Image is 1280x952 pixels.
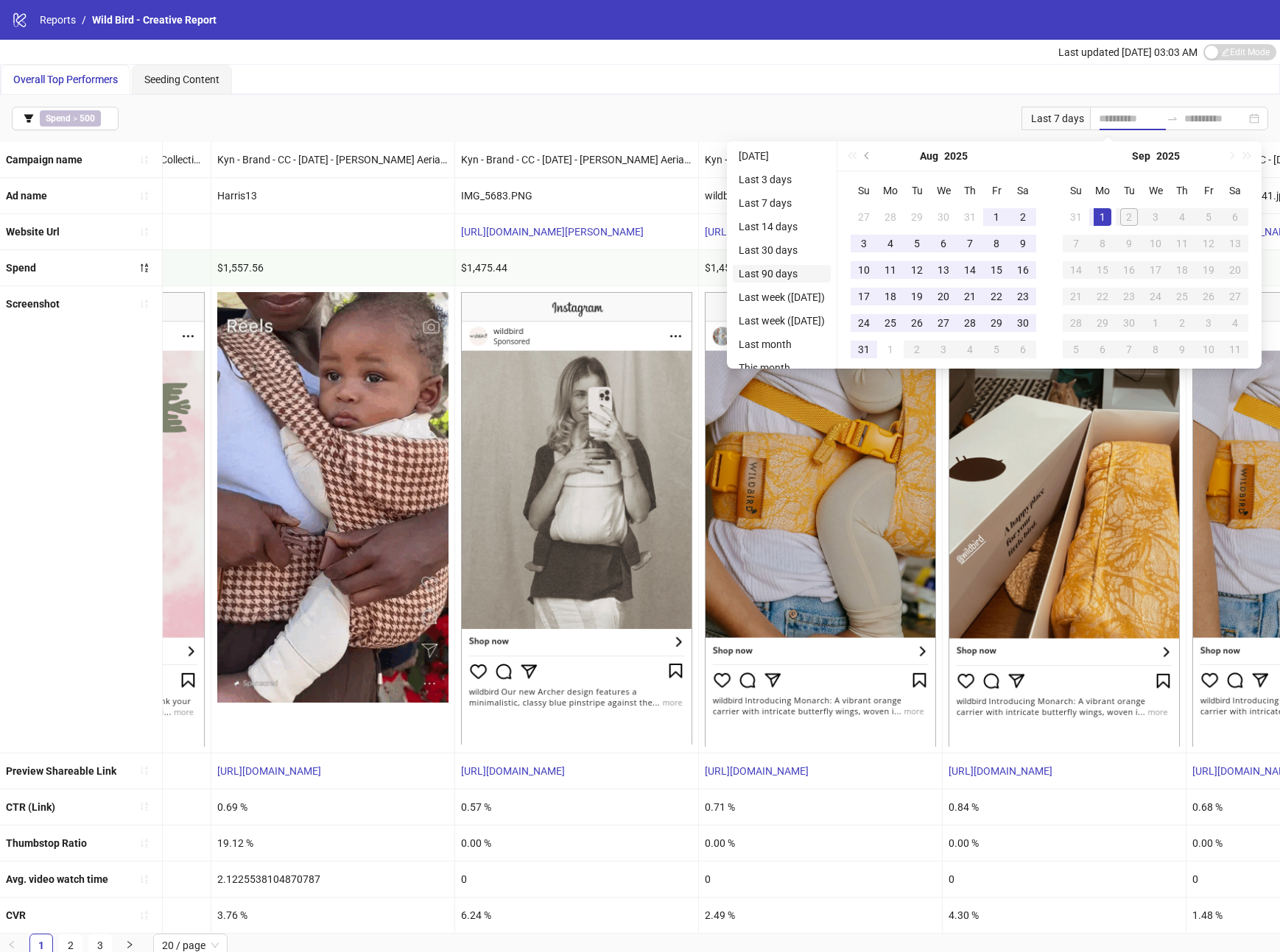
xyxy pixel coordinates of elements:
[1173,314,1191,332] div: 2
[1195,177,1222,204] th: Fr
[6,873,108,885] b: Avg. video watch time
[217,765,321,777] a: [URL][DOMAIN_NAME]
[904,230,930,257] td: 2025-08-05
[6,190,47,202] b: Ad name
[1116,204,1142,230] td: 2025-09-02
[1142,177,1169,204] th: We
[1169,204,1195,230] td: 2025-09-04
[961,341,979,358] div: 4
[851,257,877,283] td: 2025-08-10
[855,341,873,358] div: 31
[455,862,698,897] div: 0
[908,208,926,226] div: 29
[1226,341,1244,358] div: 11
[1120,341,1138,358] div: 7
[1147,341,1164,358] div: 8
[125,940,134,949] span: right
[855,261,873,279] div: 10
[961,314,979,332] div: 28
[1142,230,1169,257] td: 2025-09-10
[961,288,979,305] div: 21
[943,862,1186,897] div: 0
[943,898,1186,933] div: 4.30 %
[1222,310,1248,336] td: 2025-10-04
[6,909,26,921] b: CVR
[961,261,979,279] div: 14
[6,837,87,849] b: Thumbstop Ratio
[705,292,936,746] img: Screenshot 120222274310670655
[92,14,217,26] span: Wild Bird - Creative Report
[882,261,899,279] div: 11
[1010,257,1036,283] td: 2025-08-16
[988,235,1005,252] div: 8
[139,299,150,309] span: sort-ascending
[1195,310,1222,336] td: 2025-10-03
[988,341,1005,358] div: 5
[699,825,942,861] div: 0.00 %
[851,336,877,363] td: 2025-08-31
[1169,177,1195,204] th: Th
[139,801,150,811] span: sort-ascending
[211,898,454,933] div: 3.76 %
[1222,204,1248,230] td: 2025-09-06
[455,898,698,933] div: 6.24 %
[1094,261,1111,279] div: 15
[1200,208,1217,226] div: 5
[1173,261,1191,279] div: 18
[1067,235,1085,252] div: 7
[851,283,877,310] td: 2025-08-17
[988,314,1005,332] div: 29
[961,235,979,252] div: 7
[1173,288,1191,305] div: 25
[983,204,1010,230] td: 2025-08-01
[211,789,454,825] div: 0.69 %
[455,789,698,825] div: 0.57 %
[699,789,942,825] div: 0.71 %
[699,250,942,285] div: $1,451.94
[920,141,938,171] button: Choose a month
[1010,283,1036,310] td: 2025-08-23
[7,940,16,949] span: left
[211,862,454,897] div: 2.1225538104870787
[930,336,957,363] td: 2025-09-03
[1094,235,1111,252] div: 8
[1094,208,1111,226] div: 1
[1167,113,1178,124] span: to
[1120,288,1138,305] div: 23
[1226,288,1244,305] div: 27
[988,288,1005,305] div: 22
[1010,230,1036,257] td: 2025-08-09
[1195,336,1222,363] td: 2025-10-10
[855,235,873,252] div: 3
[930,204,957,230] td: 2025-07-30
[908,288,926,305] div: 19
[1067,208,1085,226] div: 31
[1014,235,1032,252] div: 9
[12,107,119,130] button: Spend > 500
[455,825,698,861] div: 0.00 %
[1010,204,1036,230] td: 2025-08-02
[1089,310,1116,336] td: 2025-09-29
[1200,341,1217,358] div: 10
[851,230,877,257] td: 2025-08-03
[1169,310,1195,336] td: 2025-10-02
[1063,257,1089,283] td: 2025-09-14
[904,257,930,283] td: 2025-08-12
[733,335,831,353] li: Last month
[930,257,957,283] td: 2025-08-13
[6,801,55,813] b: CTR (Link)
[1116,230,1142,257] td: 2025-09-09
[1063,336,1089,363] td: 2025-10-05
[908,314,926,332] div: 26
[1010,177,1036,204] th: Sa
[1226,314,1244,332] div: 4
[461,292,692,744] img: Screenshot 120218144243870655
[705,765,809,777] a: [URL][DOMAIN_NAME]
[944,141,968,171] button: Choose a year
[1116,177,1142,204] th: Tu
[455,142,698,177] div: Kyn - Brand - CC - [DATE] - [PERSON_NAME] Aerial Carrier
[851,204,877,230] td: 2025-07-27
[699,862,942,897] div: 0
[6,154,82,166] b: Campaign name
[1116,336,1142,363] td: 2025-10-07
